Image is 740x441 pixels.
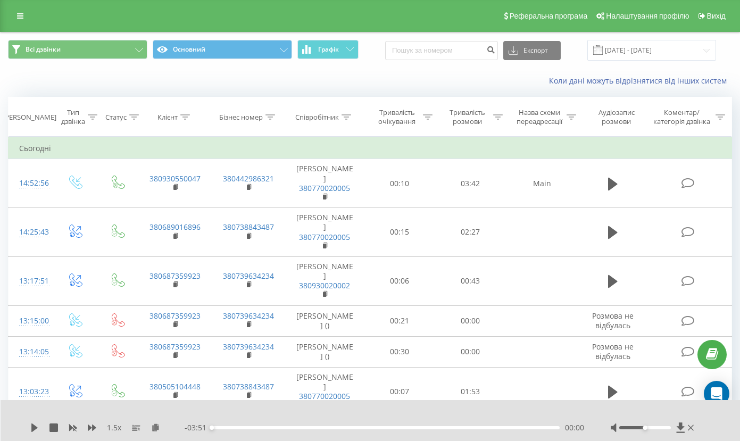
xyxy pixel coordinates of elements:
[444,108,490,126] div: Тривалість розмови
[592,311,634,330] span: Розмова не відбулась
[299,280,350,290] a: 380930020002
[435,208,505,257] td: 02:27
[223,222,274,232] a: 380738843487
[651,108,713,126] div: Коментар/категорія дзвінка
[435,368,505,417] td: 01:53
[107,422,121,433] span: 1.5 x
[149,271,201,281] a: 380687359923
[592,342,634,361] span: Розмова не відбулась
[19,311,43,331] div: 13:15:00
[223,271,274,281] a: 380739634234
[385,41,498,60] input: Пошук за номером
[19,271,43,292] div: 13:17:51
[149,222,201,232] a: 380689016896
[223,381,274,392] a: 380738843487
[707,12,726,20] span: Вихід
[285,208,364,257] td: [PERSON_NAME]
[210,426,214,430] div: Accessibility label
[223,342,274,352] a: 380739634234
[643,426,647,430] div: Accessibility label
[3,113,56,122] div: [PERSON_NAME]
[105,113,127,122] div: Статус
[219,113,263,122] div: Бізнес номер
[26,45,61,54] span: Всі дзвінки
[19,222,43,243] div: 14:25:43
[285,159,364,208] td: [PERSON_NAME]
[435,256,505,305] td: 00:43
[510,12,588,20] span: Реферальна програма
[19,381,43,402] div: 13:03:23
[299,232,350,242] a: 380770020005
[318,46,339,53] span: Графік
[704,381,729,406] div: Open Intercom Messenger
[606,12,689,20] span: Налаштування профілю
[565,422,584,433] span: 00:00
[153,40,292,59] button: Основний
[149,173,201,184] a: 380930550047
[435,336,505,367] td: 00:00
[149,381,201,392] a: 380505104448
[285,305,364,336] td: [PERSON_NAME] ()
[364,336,435,367] td: 00:30
[297,40,359,59] button: Графік
[299,391,350,401] a: 380770020005
[364,256,435,305] td: 00:06
[505,159,579,208] td: Main
[157,113,178,122] div: Клієнт
[364,305,435,336] td: 00:21
[515,108,564,126] div: Назва схеми переадресації
[149,342,201,352] a: 380687359923
[9,138,732,159] td: Сьогодні
[285,336,364,367] td: [PERSON_NAME] ()
[185,422,212,433] span: - 03:51
[223,311,274,321] a: 380739634234
[435,305,505,336] td: 00:00
[149,311,201,321] a: 380687359923
[588,108,644,126] div: Аудіозапис розмови
[19,173,43,194] div: 14:52:56
[364,159,435,208] td: 00:10
[295,113,339,122] div: Співробітник
[549,76,732,86] a: Коли дані можуть відрізнятися вiд інших систем
[503,41,561,60] button: Експорт
[364,208,435,257] td: 00:15
[435,159,505,208] td: 03:42
[223,173,274,184] a: 380442986321
[285,256,364,305] td: [PERSON_NAME]
[285,368,364,417] td: [PERSON_NAME]
[299,183,350,193] a: 380770020005
[364,368,435,417] td: 00:07
[374,108,420,126] div: Тривалість очікування
[8,40,147,59] button: Всі дзвінки
[19,342,43,362] div: 13:14:05
[61,108,85,126] div: Тип дзвінка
